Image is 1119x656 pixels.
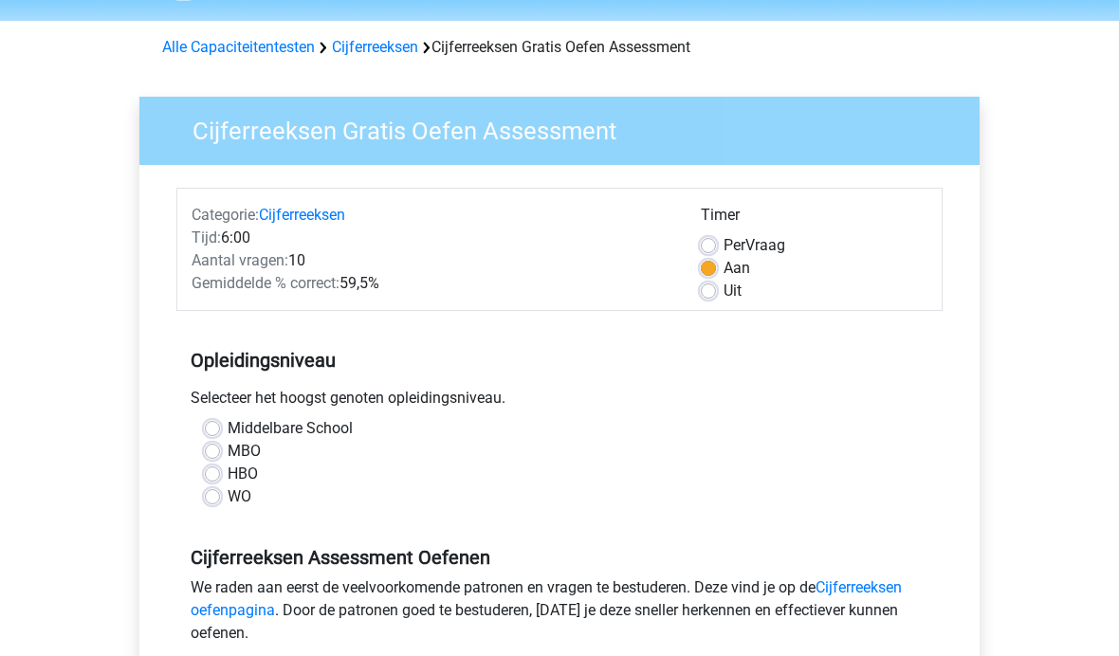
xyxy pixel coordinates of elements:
[176,387,943,417] div: Selecteer het hoogst genoten opleidingsniveau.
[192,251,288,269] span: Aantal vragen:
[724,234,785,257] label: Vraag
[724,280,742,302] label: Uit
[192,228,221,246] span: Tijd:
[332,38,418,56] a: Cijferreeksen
[191,546,928,569] h5: Cijferreeksen Assessment Oefenen
[192,274,339,292] span: Gemiddelde % correct:
[192,206,259,224] span: Categorie:
[191,341,928,379] h5: Opleidingsniveau
[228,485,251,508] label: WO
[701,204,927,234] div: Timer
[228,417,353,440] label: Middelbare School
[177,227,687,249] div: 6:00
[155,36,964,59] div: Cijferreeksen Gratis Oefen Assessment
[228,440,261,463] label: MBO
[724,257,750,280] label: Aan
[724,236,745,254] span: Per
[176,576,943,652] div: We raden aan eerst de veelvoorkomende patronen en vragen te bestuderen. Deze vind je op de . Door...
[162,38,315,56] a: Alle Capaciteitentesten
[177,272,687,295] div: 59,5%
[259,206,345,224] a: Cijferreeksen
[228,463,258,485] label: HBO
[177,249,687,272] div: 10
[170,109,965,146] h3: Cijferreeksen Gratis Oefen Assessment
